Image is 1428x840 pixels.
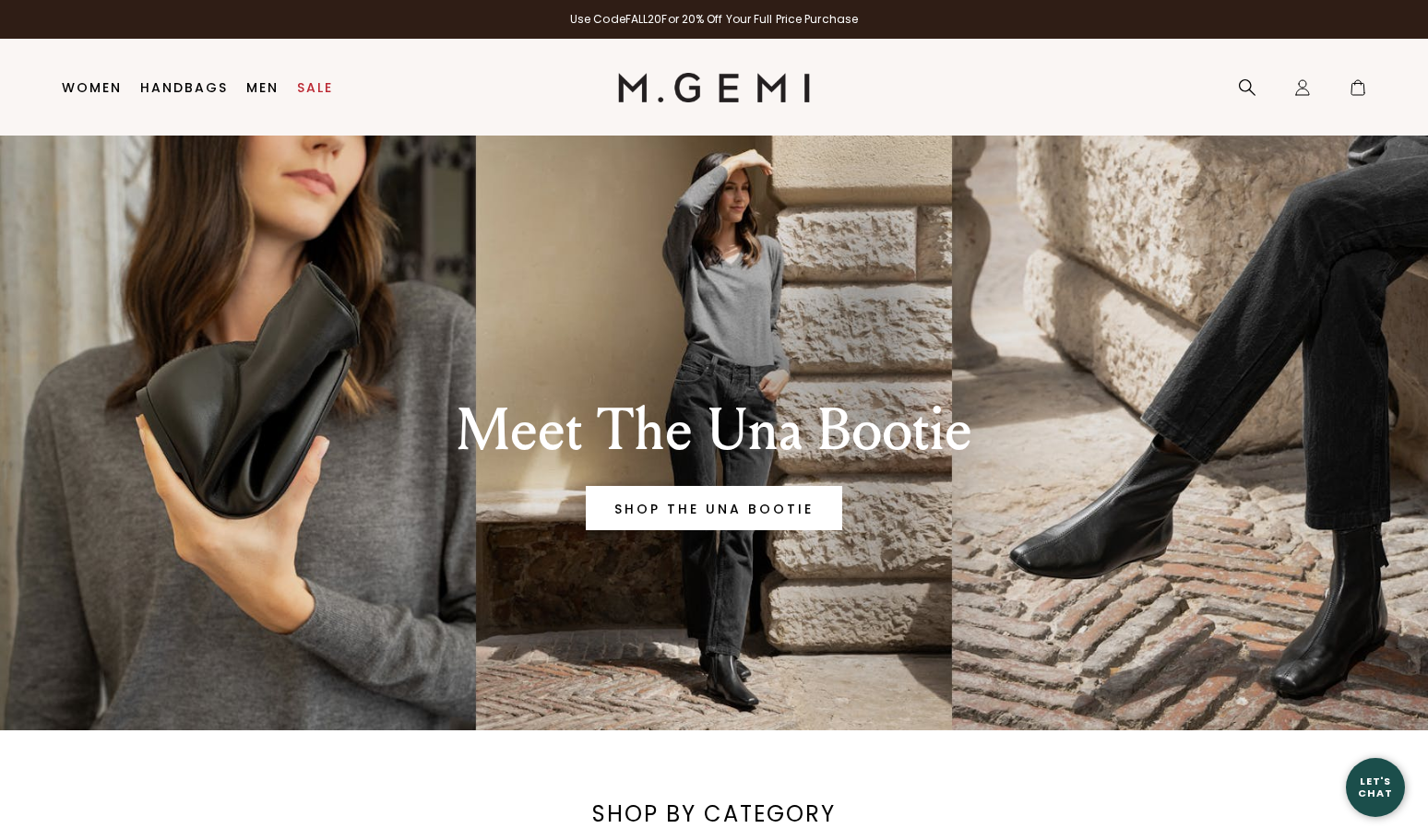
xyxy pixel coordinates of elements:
img: M.Gemi [618,73,811,102]
div: SHOP BY CATEGORY [536,799,893,829]
a: Women [62,80,122,95]
div: Let's Chat [1346,775,1405,799]
strong: FALL20 [625,11,662,27]
a: Sale [297,80,333,95]
a: Men [246,80,279,95]
a: Banner primary button [586,486,842,530]
a: Handbags [140,80,228,95]
div: Meet The Una Bootie [394,397,1034,464]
